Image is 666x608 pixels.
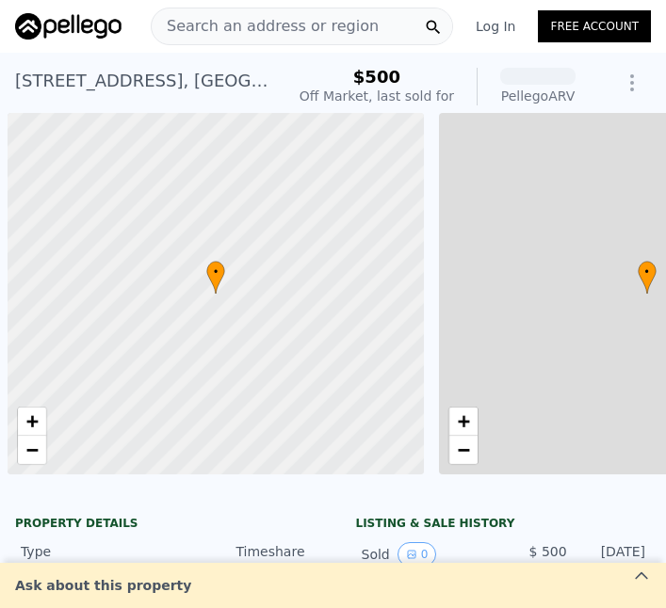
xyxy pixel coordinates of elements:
a: Zoom out [18,436,46,464]
div: [DATE] [582,542,645,567]
span: • [638,264,657,280]
div: Sold [362,542,489,567]
div: LISTING & SALE HISTORY [356,516,652,535]
div: Pellego ARV [500,87,576,105]
div: Ask about this property [4,576,203,595]
a: Zoom in [449,408,478,436]
span: − [26,438,39,461]
div: Property details [15,516,311,531]
div: [STREET_ADDRESS] , [GEOGRAPHIC_DATA] , CA 92352 [15,68,269,94]
div: • [638,261,657,294]
span: $500 [353,67,400,87]
span: − [457,438,469,461]
button: Show Options [613,64,651,102]
a: Log In [453,17,538,36]
button: View historical data [398,542,437,567]
img: Pellego [15,13,122,40]
div: Timeshare [163,542,305,561]
span: Search an address or region [152,15,379,38]
a: Zoom in [18,408,46,436]
span: • [206,264,225,280]
span: + [26,409,39,433]
span: + [457,409,469,433]
a: Free Account [538,10,651,42]
span: $ 500 [529,544,567,559]
div: Off Market, last sold for [300,87,454,105]
a: Zoom out [449,436,478,464]
div: Type [21,542,163,561]
div: • [206,261,225,294]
